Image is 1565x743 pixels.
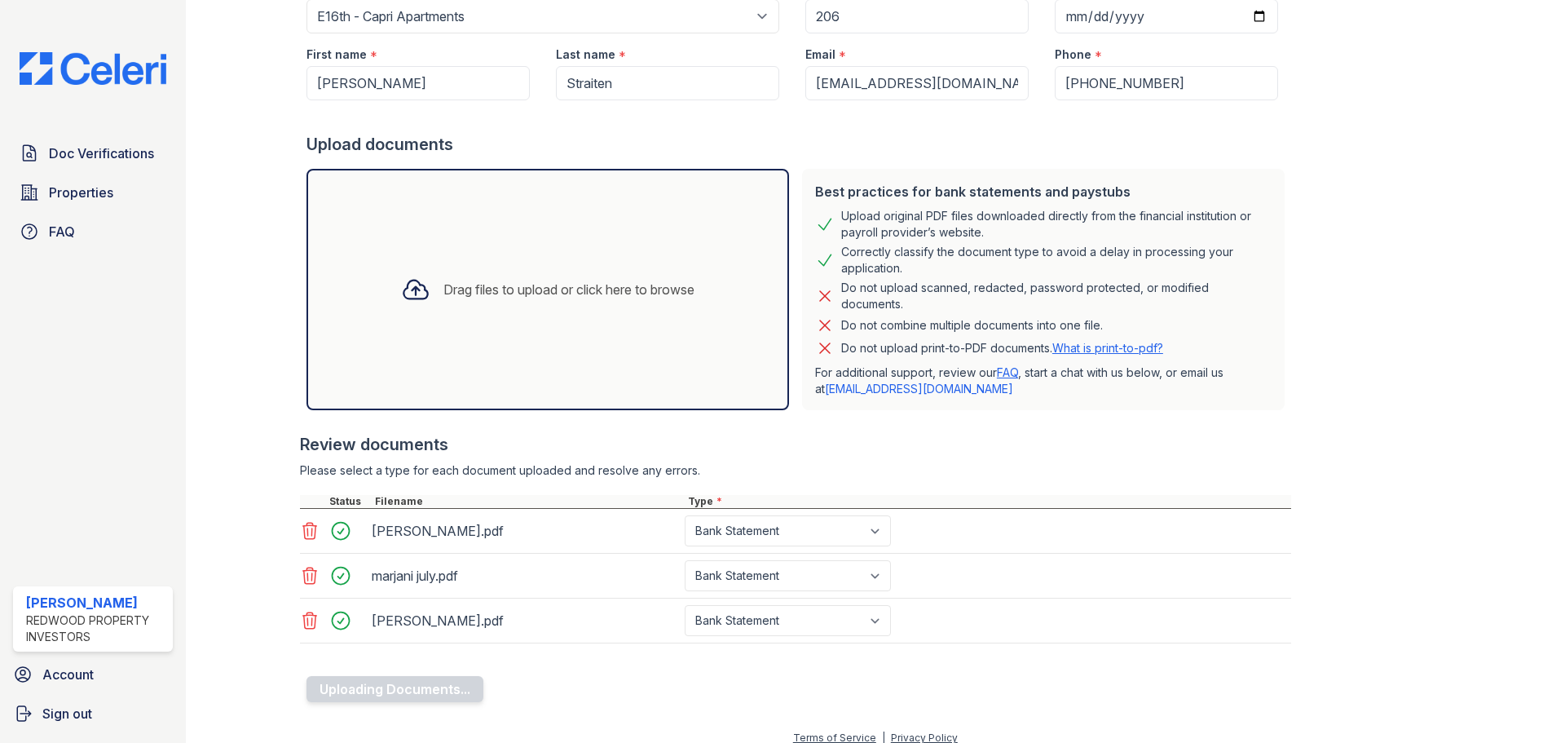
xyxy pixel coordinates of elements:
[841,280,1272,312] div: Do not upload scanned, redacted, password protected, or modified documents.
[1055,46,1091,63] label: Phone
[372,495,685,508] div: Filename
[7,697,179,730] a: Sign out
[815,365,1272,397] p: For additional support, review our , start a chat with us below, or email us at
[26,593,166,613] div: [PERSON_NAME]
[825,382,1013,396] a: [EMAIL_ADDRESS][DOMAIN_NAME]
[306,46,367,63] label: First name
[372,608,678,634] div: [PERSON_NAME].pdf
[26,613,166,645] div: Redwood Property Investors
[815,182,1272,201] div: Best practices for bank statements and paystubs
[997,365,1018,379] a: FAQ
[300,462,1291,479] div: Please select a type for each document uploaded and resolve any errors.
[13,176,173,209] a: Properties
[443,280,694,299] div: Drag files to upload or click here to browse
[49,222,75,241] span: FAQ
[805,46,835,63] label: Email
[7,658,179,691] a: Account
[556,46,615,63] label: Last name
[372,563,678,589] div: marjani july.pdf
[685,495,1291,508] div: Type
[326,495,372,508] div: Status
[49,183,113,202] span: Properties
[1052,341,1163,355] a: What is print-to-pdf?
[372,518,678,544] div: [PERSON_NAME].pdf
[841,316,1103,335] div: Do not combine multiple documents into one file.
[841,244,1272,276] div: Correctly classify the document type to avoid a delay in processing your application.
[300,433,1291,456] div: Review documents
[841,340,1163,356] p: Do not upload print-to-PDF documents.
[7,52,179,85] img: CE_Logo_Blue-a8612792a0a2168367f1c8372b55b34899dd931a85d93a1a3d3e32e68fde9ad4.png
[306,676,483,702] button: Uploading Documents...
[42,704,92,723] span: Sign out
[49,144,154,163] span: Doc Verifications
[42,665,94,684] span: Account
[306,133,1291,156] div: Upload documents
[841,208,1272,241] div: Upload original PDF files downloaded directly from the financial institution or payroll provider’...
[13,215,173,248] a: FAQ
[13,137,173,170] a: Doc Verifications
